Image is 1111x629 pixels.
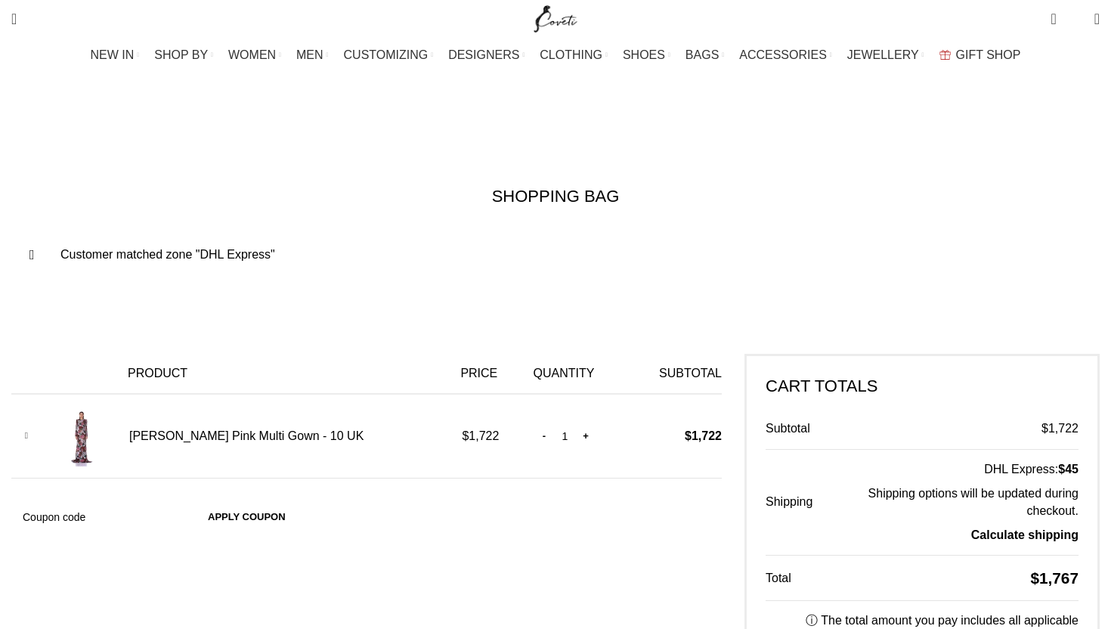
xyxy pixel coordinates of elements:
a: JEWELLERY [847,40,924,70]
label: DHL Express: [848,461,1079,478]
span: CUSTOMIZING [344,48,429,62]
div: Main navigation [4,40,1107,70]
bdi: 1,722 [1041,422,1079,435]
input: + [576,420,595,452]
a: ACCESSORIES [739,40,832,70]
bdi: 1,722 [462,429,499,442]
img: Bronx and Banco Pink Delaney Pink Multi Gown a harmonious blend of structured elegance and timele... [51,406,111,466]
span: 1 [1052,8,1063,19]
p: Shipping options will be updated during checkout. [848,485,1079,519]
span: $ [685,429,692,442]
th: Shipping [766,449,839,556]
bdi: 1,722 [685,429,722,442]
a: Calculate shipping [971,528,1079,541]
a: Search [4,4,24,34]
span: CLOTHING [540,48,602,62]
span: NEW IN [91,48,135,62]
h2: Cart totals [766,375,1079,398]
span: SHOP BY [154,48,208,62]
span: Order complete [620,87,777,113]
span: ACCESSORIES [739,48,827,62]
span: $ [462,429,469,442]
a: Remove Delaney Pink Multi Gown - 10 UK from cart [15,425,38,448]
a: NEW IN [91,40,140,70]
button: Apply coupon [193,501,301,533]
a: Shopping cart [334,87,472,113]
th: Total [766,556,839,601]
span: JEWELLERY [847,48,919,62]
a: 1 [1043,4,1063,34]
span: $ [1041,422,1048,435]
span: WOMEN [228,48,276,62]
th: Price [453,354,525,394]
a: DESIGNERS [448,40,525,70]
img: GiftBag [939,50,951,60]
a: Checkout [500,87,593,113]
th: Subtotal [629,354,722,394]
a: GIFT SHOP [939,40,1021,70]
a: SHOP BY [154,40,213,70]
a: [PERSON_NAME] Pink Multi Gown - 10 UK [129,428,364,445]
span: $ [1030,569,1039,587]
input: Coupon code [11,501,185,533]
input: Product quantity [553,420,576,452]
th: Subtotal [766,409,839,449]
span: Checkout [500,91,593,110]
span: MEN [296,48,323,62]
span: DESIGNERS [448,48,519,62]
a: Site logo [531,11,581,24]
a: CLOTHING [540,40,608,70]
bdi: 1,767 [1030,569,1079,587]
a: SHOES [623,40,670,70]
a: CUSTOMIZING [344,40,434,70]
th: Product [120,354,453,394]
span: 0 [1071,15,1082,26]
a: MEN [296,40,328,70]
span: Shopping cart [334,91,472,110]
span: GIFT SHOP [956,48,1021,62]
a: WOMEN [228,40,281,70]
span: $ [1058,463,1065,476]
a: BAGS [685,40,724,70]
h1: SHOPPING BAG [492,185,620,209]
span: BAGS [685,48,719,62]
div: Customer matched zone "DHL Express" [11,231,1100,278]
span: SHOES [623,48,665,62]
bdi: 45 [1058,463,1079,476]
input: - [534,420,553,452]
th: Quantity [525,354,629,394]
div: My Wishlist [1068,4,1083,34]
